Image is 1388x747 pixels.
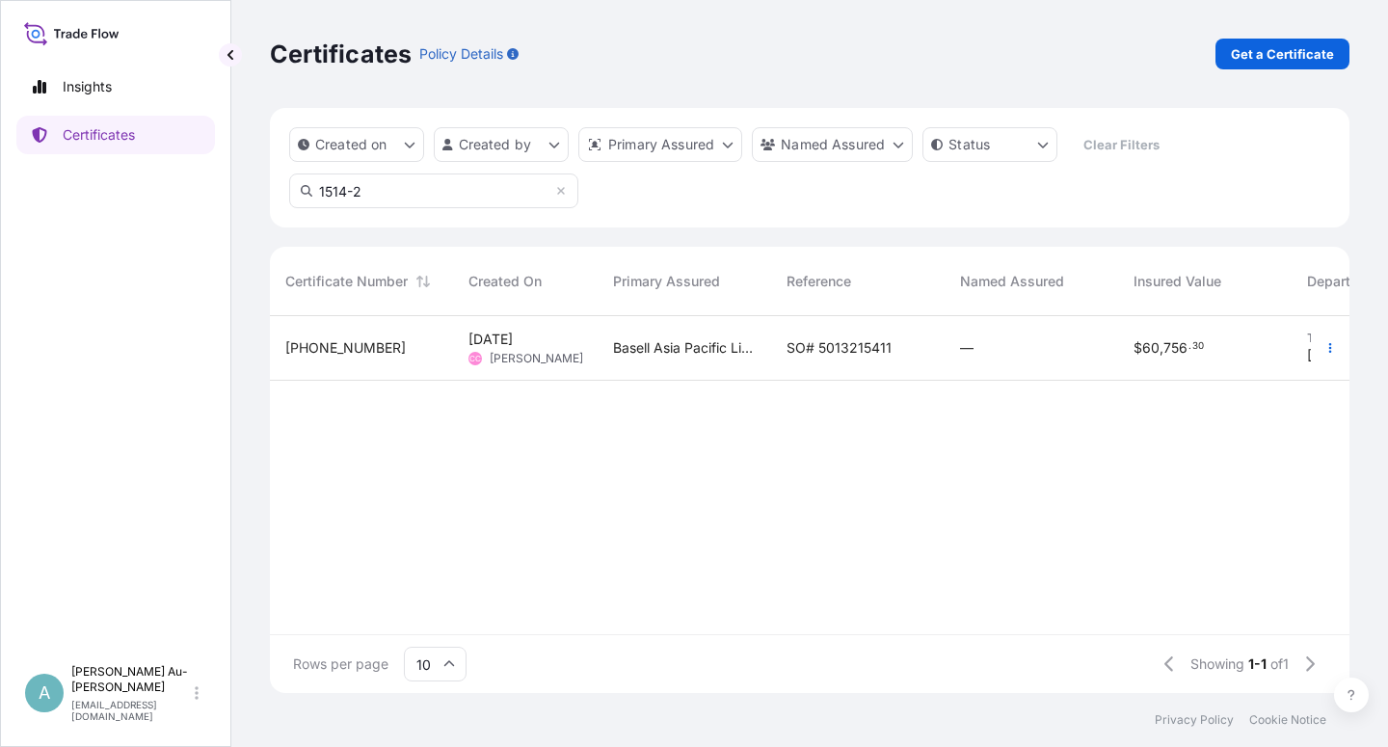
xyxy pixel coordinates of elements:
button: certificateStatus Filter options [922,127,1057,162]
span: Primary Assured [613,272,720,291]
p: Certificates [270,39,412,69]
span: of 1 [1270,654,1289,674]
p: Get a Certificate [1231,44,1334,64]
a: Cookie Notice [1249,712,1326,728]
p: Status [948,135,990,154]
span: [PHONE_NUMBER] [285,338,406,358]
p: Created on [315,135,387,154]
span: . [1188,343,1191,350]
button: cargoOwner Filter options [752,127,913,162]
a: Certificates [16,116,215,154]
span: Reference [787,272,851,291]
span: CC [469,349,481,368]
p: Certificates [63,125,135,145]
p: Clear Filters [1083,135,1160,154]
span: [DATE] [468,330,513,349]
span: 60 [1142,341,1160,355]
span: 30 [1192,343,1204,350]
a: Get a Certificate [1215,39,1349,69]
p: Primary Assured [608,135,714,154]
p: Insights [63,77,112,96]
span: Named Assured [960,272,1064,291]
span: 756 [1163,341,1188,355]
input: Search Certificate or Reference... [289,173,578,208]
span: [PERSON_NAME] [490,351,583,366]
button: Clear Filters [1067,129,1175,160]
span: Certificate Number [285,272,408,291]
button: createdBy Filter options [434,127,569,162]
button: createdOn Filter options [289,127,424,162]
p: Named Assured [781,135,885,154]
span: Showing [1190,654,1244,674]
span: Created On [468,272,542,291]
span: $ [1134,341,1142,355]
span: SO# 5013215411 [787,338,892,358]
p: Policy Details [419,44,503,64]
p: Created by [459,135,532,154]
a: Insights [16,67,215,106]
span: — [960,338,974,358]
p: [EMAIL_ADDRESS][DOMAIN_NAME] [71,699,191,722]
span: Insured Value [1134,272,1221,291]
span: Basell Asia Pacific Limited [613,338,756,358]
span: [DATE] [1307,346,1351,365]
span: Rows per page [293,654,388,674]
span: 1-1 [1248,654,1267,674]
span: A [39,683,50,703]
span: Departure [1307,272,1371,291]
button: Sort [412,270,435,293]
button: distributor Filter options [578,127,742,162]
p: [PERSON_NAME] Au-[PERSON_NAME] [71,664,191,695]
a: Privacy Policy [1155,712,1234,728]
span: , [1160,341,1163,355]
